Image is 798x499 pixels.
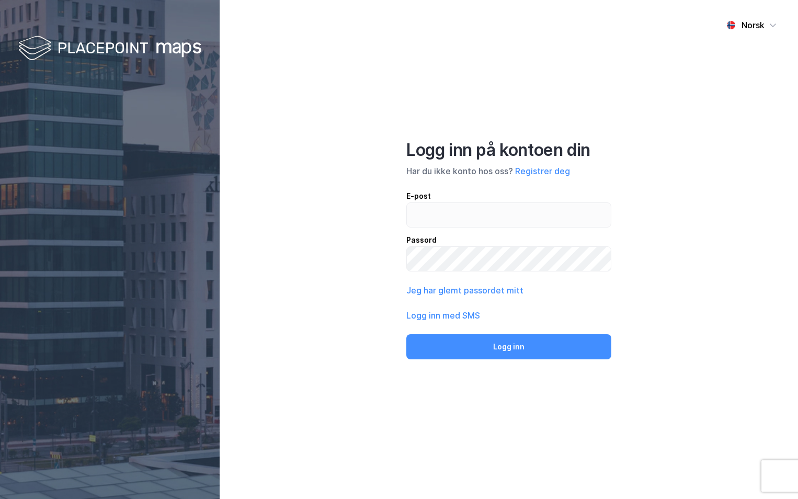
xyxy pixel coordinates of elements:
[18,33,201,64] img: logo-white.f07954bde2210d2a523dddb988cd2aa7.svg
[406,284,523,297] button: Jeg har glemt passordet mitt
[742,19,765,31] div: Norsk
[406,165,611,177] div: Har du ikke konto hos oss?
[406,140,611,161] div: Logg inn på kontoen din
[406,190,611,202] div: E-post
[406,309,480,322] button: Logg inn med SMS
[515,165,570,177] button: Registrer deg
[406,234,611,246] div: Passord
[406,334,611,359] button: Logg inn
